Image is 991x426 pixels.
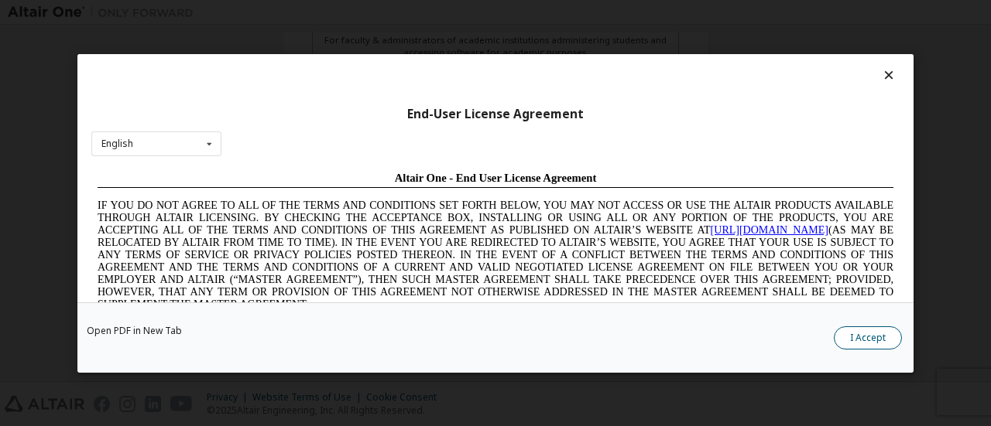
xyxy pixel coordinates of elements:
span: Altair One - End User License Agreement [303,6,506,19]
button: I Accept [834,325,902,349]
div: English [101,139,133,148]
div: End-User License Agreement [91,106,900,121]
span: Lore Ipsumd Sit Ame Cons Adipisc Elitseddo (“Eiusmodte”) in utlabor Etdolo Magnaaliqua Eni. (“Adm... [6,158,802,268]
a: Open PDF in New Tab [87,325,182,335]
span: IF YOU DO NOT AGREE TO ALL OF THE TERMS AND CONDITIONS SET FORTH BELOW, YOU MAY NOT ACCESS OR USE... [6,34,802,145]
a: [URL][DOMAIN_NAME] [619,59,737,70]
